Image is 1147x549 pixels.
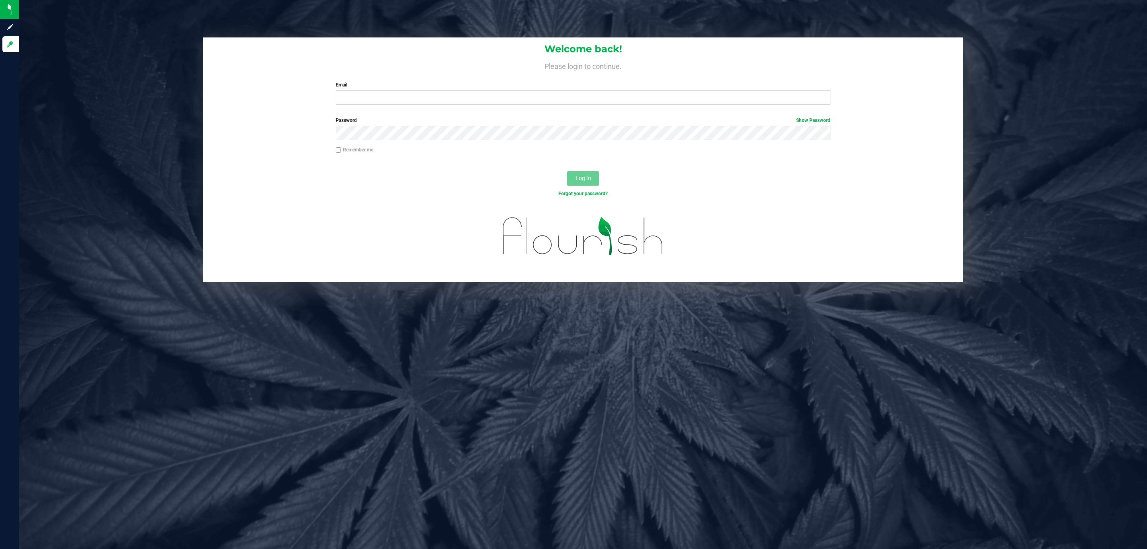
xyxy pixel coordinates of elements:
[488,206,678,267] img: flourish_logo.svg
[336,146,373,153] label: Remember me
[203,61,963,70] h4: Please login to continue.
[336,118,357,123] span: Password
[567,171,599,186] button: Log In
[558,191,608,196] a: Forgot your password?
[336,81,830,88] label: Email
[203,44,963,54] h1: Welcome back!
[575,175,591,181] span: Log In
[336,147,341,153] input: Remember me
[796,118,830,123] a: Show Password
[6,23,14,31] inline-svg: Sign up
[6,40,14,48] inline-svg: Log in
